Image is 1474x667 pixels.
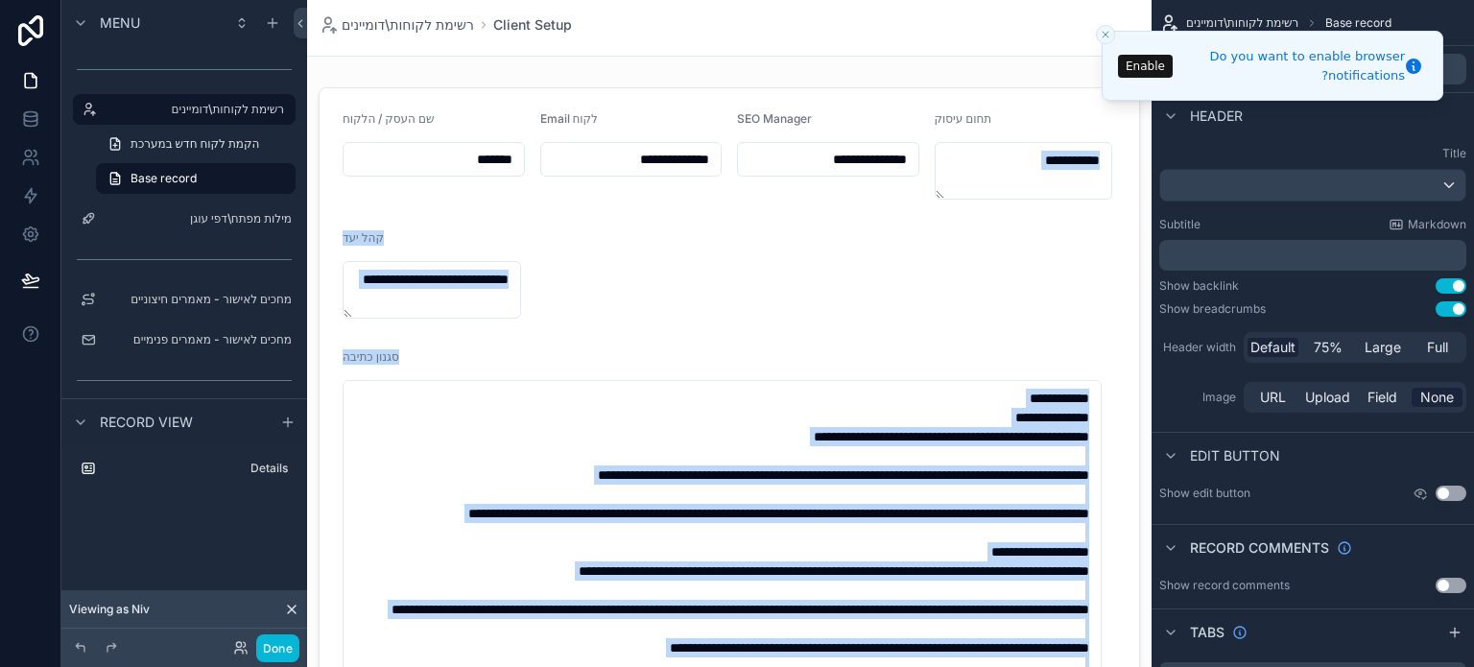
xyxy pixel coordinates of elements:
a: Client Setup [493,15,572,35]
label: מילות מפתח\דפי עוגן [104,211,292,226]
span: URL [1260,388,1286,407]
a: Base record [96,163,296,194]
label: Header width [1159,340,1236,355]
span: Default [1250,338,1296,357]
span: Record view [100,413,193,432]
a: מחכים לאישור - מאמרים חיצוניים [73,284,296,315]
button: Close toast [1096,25,1115,44]
span: Full [1427,338,1448,357]
a: הקמת לקוח חדש במערכת [96,129,296,159]
a: רשימת לקוחות\דומיינים [319,15,474,35]
div: Show record comments [1159,578,1290,593]
div: scrollable content [61,444,307,503]
span: Edit button [1190,446,1280,465]
label: Details [111,461,288,476]
span: הקמת לקוח חדש במערכת [131,136,259,152]
a: Markdown [1389,217,1466,232]
label: מחכים לאישור - מאמרים פנימיים [104,332,292,347]
div: Show backlink [1159,278,1239,294]
span: רשימת לקוחות\דומיינים [1186,15,1298,31]
button: Enable [1118,55,1173,78]
label: מחכים לאישור - מאמרים חיצוניים [104,292,292,307]
span: Base record [131,171,197,186]
span: Tabs [1190,623,1224,642]
a: מילות מפתח\דפי עוגן [73,203,296,234]
span: Field [1367,388,1397,407]
label: Show edit button [1159,486,1250,501]
a: רשימת לקוחות\דומיינים [73,94,296,125]
span: Record comments [1190,538,1329,558]
label: Image [1159,390,1236,405]
label: Subtitle [1159,217,1201,232]
span: רשימת לקוחות\דומיינים [342,15,474,35]
div: Show breadcrumbs [1159,301,1266,317]
span: None [1420,388,1454,407]
span: Upload [1305,388,1350,407]
div: Do you want to enable browser notifications? [1178,47,1405,84]
label: Title [1159,146,1466,161]
span: 75% [1314,338,1343,357]
span: Header [1190,107,1243,126]
span: Markdown [1408,217,1466,232]
span: Viewing as Niv [69,602,150,617]
button: Done [256,634,299,662]
a: מחכים לאישור - מאמרים פנימיים [73,324,296,355]
div: scrollable content [1159,240,1466,271]
label: רשימת לקוחות\דומיינים [104,102,284,117]
span: Menu [100,13,140,33]
span: Large [1365,338,1401,357]
span: Base record [1325,15,1391,31]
